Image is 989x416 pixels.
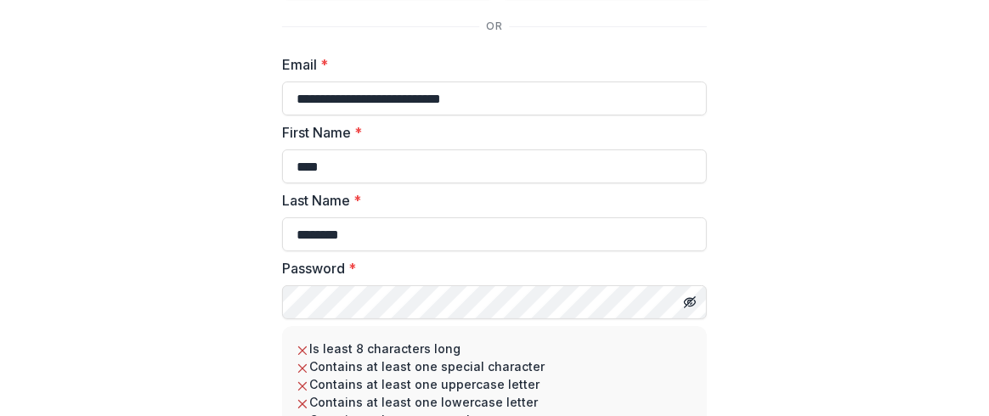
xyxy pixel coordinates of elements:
[296,357,693,375] li: Contains at least one special character
[282,54,697,75] label: Email
[282,258,697,278] label: Password
[282,122,697,143] label: First Name
[676,289,704,316] button: Toggle password visibility
[282,190,697,211] label: Last Name
[296,375,693,393] li: Contains at least one uppercase letter
[296,393,693,411] li: Contains at least one lowercase letter
[296,340,693,357] li: Is least 8 characters long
